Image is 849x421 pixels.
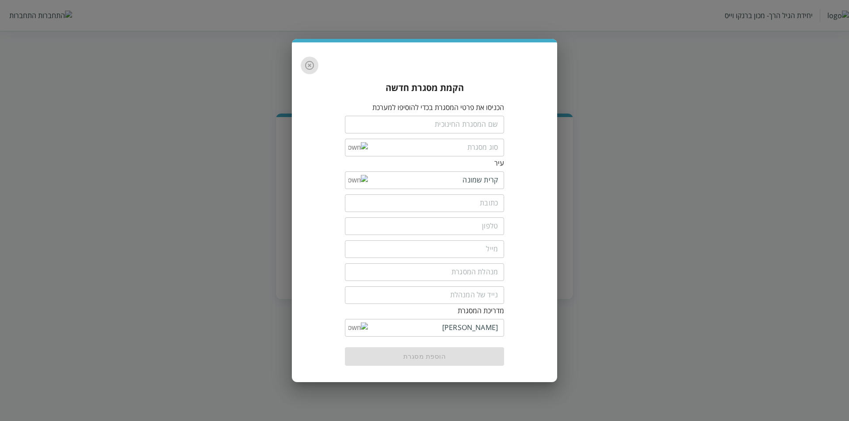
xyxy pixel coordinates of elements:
h3: הקמת מסגרת חדשה [308,82,541,94]
input: טלפון [345,217,504,235]
div: מדריכת המסגרת [345,306,504,315]
input: נייד של המנהלת [345,286,504,304]
input: שם המסגרת החינוכית [345,116,504,133]
p: הכניסו את פרטי המסגרת בכדי להוסיפו למערכת [345,102,504,112]
input: מדריכת המסגרת [368,319,498,337]
input: סוג מסגרת [368,139,498,156]
input: מנהלת המסגרת [345,263,504,281]
img: down [348,142,368,152]
img: down [348,322,368,333]
input: מייל [345,240,504,258]
img: down [348,175,368,185]
input: כתובת [345,194,504,212]
input: עיר [368,171,498,189]
div: עיר [345,158,504,168]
